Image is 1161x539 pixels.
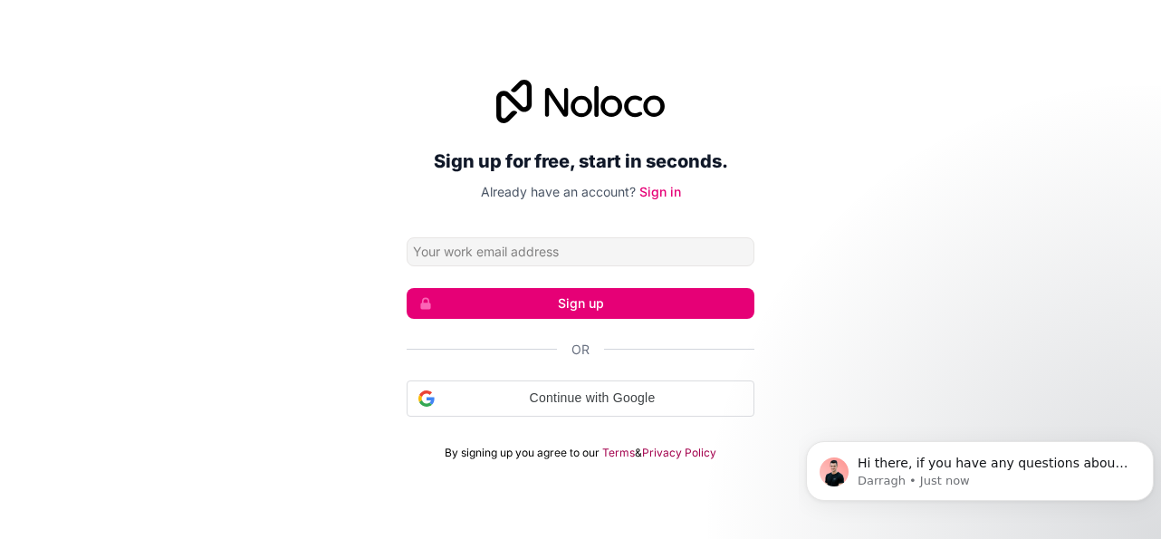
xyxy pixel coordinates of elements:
span: Already have an account? [481,184,636,199]
a: Privacy Policy [642,446,716,460]
iframe: Intercom notifications message [799,403,1161,530]
a: Terms [602,446,635,460]
button: Sign up [407,288,754,319]
span: Continue with Google [442,389,743,408]
h2: Sign up for free, start in seconds. [407,145,754,178]
span: Or [571,341,590,359]
span: By signing up you agree to our [445,446,600,460]
a: Sign in [639,184,681,199]
input: Email address [407,237,754,266]
span: & [635,446,642,460]
div: Continue with Google [407,380,754,417]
